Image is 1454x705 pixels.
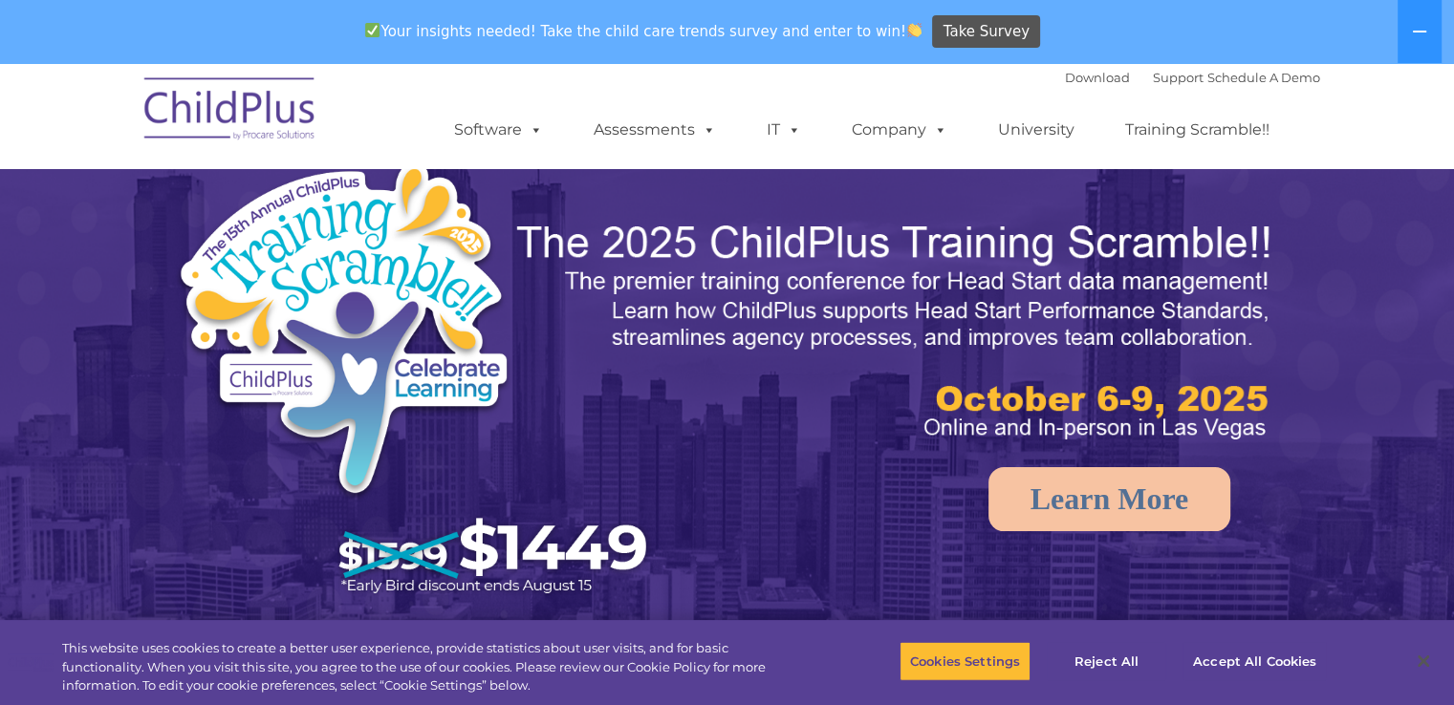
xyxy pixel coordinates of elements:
[932,15,1040,49] a: Take Survey
[365,23,380,37] img: ✅
[1402,640,1444,682] button: Close
[1183,641,1327,681] button: Accept All Cookies
[1065,70,1320,85] font: |
[833,111,966,149] a: Company
[900,641,1031,681] button: Cookies Settings
[1153,70,1204,85] a: Support
[748,111,820,149] a: IT
[358,12,930,50] span: Your insights needed! Take the child care trends survey and enter to win!
[944,15,1030,49] span: Take Survey
[1065,70,1130,85] a: Download
[435,111,562,149] a: Software
[575,111,735,149] a: Assessments
[62,639,800,695] div: This website uses cookies to create a better user experience, provide statistics about user visit...
[135,64,326,160] img: ChildPlus by Procare Solutions
[988,467,1231,531] a: Learn More
[979,111,1094,149] a: University
[907,23,922,37] img: 👏
[1047,641,1166,681] button: Reject All
[1106,111,1289,149] a: Training Scramble!!
[1207,70,1320,85] a: Schedule A Demo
